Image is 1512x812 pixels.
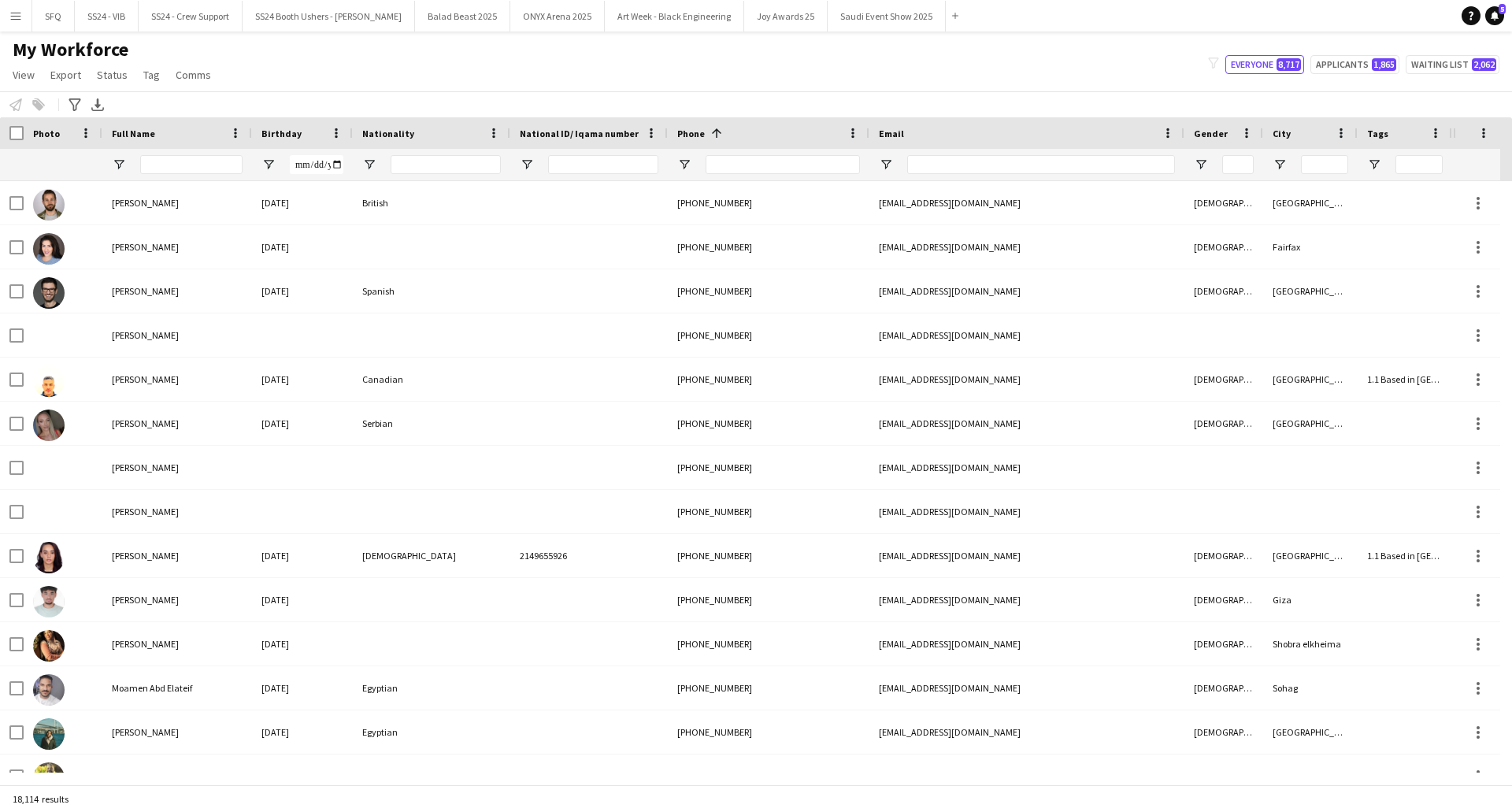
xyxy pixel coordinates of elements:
a: Comms [169,65,217,85]
div: [PHONE_NUMBER] [668,755,869,798]
div: [EMAIL_ADDRESS][DOMAIN_NAME] [869,622,1184,666]
div: [DATE] [252,181,353,224]
div: [DEMOGRAPHIC_DATA] [1184,358,1263,401]
div: Shobra elkheima [1263,622,1358,666]
img: Jelena D [33,410,65,441]
div: [DEMOGRAPHIC_DATA] [1184,622,1263,666]
div: Egyptian [353,666,510,710]
img: David Afanasiadi [33,277,65,309]
img: Donia Youssef [33,630,65,662]
button: Open Filter Menu [362,158,376,172]
span: 2,062 [1472,58,1496,71]
img: Aisha Alaeldin [33,542,65,573]
span: Email [879,128,904,139]
div: Canadian [353,358,510,401]
div: [EMAIL_ADDRESS][DOMAIN_NAME] [869,578,1184,621]
div: [DATE] [252,225,353,269]
div: [DEMOGRAPHIC_DATA] [1184,666,1263,710]
span: City [1273,128,1291,139]
span: Birthday [261,128,302,139]
div: [EMAIL_ADDRESS][DOMAIN_NAME] [869,490,1184,533]
div: [GEOGRAPHIC_DATA] [1263,710,1358,754]
input: City Filter Input [1301,155,1348,174]
span: Moamen Abd Elateif [112,682,192,694]
div: [GEOGRAPHIC_DATA] [1263,534,1358,577]
div: [DATE] [252,269,353,313]
div: [DEMOGRAPHIC_DATA] [1184,534,1263,577]
span: Photo [33,128,60,139]
span: Gender [1194,128,1228,139]
button: Open Filter Menu [1273,158,1287,172]
button: Art Week - Black Engineering [605,1,744,32]
div: [EMAIL_ADDRESS][DOMAIN_NAME] [869,755,1184,798]
button: Open Filter Menu [1367,158,1381,172]
div: [DEMOGRAPHIC_DATA] [1184,225,1263,269]
span: [PERSON_NAME] [112,770,179,782]
div: [EMAIL_ADDRESS][DOMAIN_NAME] [869,358,1184,401]
div: [PHONE_NUMBER] [668,622,869,666]
span: My Workforce [13,38,128,61]
span: [PERSON_NAME] [112,594,179,606]
img: zeyad roshdy [33,586,65,617]
div: [PHONE_NUMBER] [668,313,869,357]
a: Tag [137,65,166,85]
span: 5 [1499,4,1506,14]
a: Export [44,65,87,85]
div: [PHONE_NUMBER] [668,358,869,401]
button: Joy Awards 25 [744,1,828,32]
input: Birthday Filter Input [290,155,343,174]
div: [GEOGRAPHIC_DATA] [1263,358,1358,401]
div: 1.1 Based in [GEOGRAPHIC_DATA], 2.3 English Level = 3/3 Excellent , MPW - Registration Assistant,... [1358,534,1452,577]
div: [DATE] [252,710,353,754]
button: Open Filter Menu [520,158,534,172]
div: [PHONE_NUMBER] [668,225,869,269]
span: [PERSON_NAME] [112,373,179,385]
div: [PHONE_NUMBER] [668,446,869,489]
div: Fairfax [1263,225,1358,269]
div: 1.1 Based in [GEOGRAPHIC_DATA], 2.3 English Level = 3/3 Excellent , Presentable A [1358,358,1452,401]
span: [PERSON_NAME] [112,506,179,517]
div: [DEMOGRAPHIC_DATA] [1184,181,1263,224]
span: [PERSON_NAME] [112,329,179,341]
img: Farida Azmy [33,718,65,750]
button: SS24 - Crew Support [139,1,243,32]
input: Tags Filter Input [1395,155,1443,174]
div: [EMAIL_ADDRESS][DOMAIN_NAME] [869,446,1184,489]
input: Phone Filter Input [706,155,860,174]
div: [PHONE_NUMBER] [668,534,869,577]
div: [GEOGRAPHIC_DATA] [1263,181,1358,224]
div: [DEMOGRAPHIC_DATA] [1184,755,1263,798]
div: [GEOGRAPHIC_DATA] [1263,269,1358,313]
span: [PERSON_NAME] [112,197,179,209]
div: [DATE] [252,666,353,710]
div: Spanish [353,269,510,313]
div: [DATE] [252,402,353,445]
div: [PHONE_NUMBER] [668,710,869,754]
span: [PERSON_NAME] [112,638,179,650]
img: Ahmed Breikah [33,365,65,397]
span: Full Name [112,128,155,139]
span: [PERSON_NAME] [112,417,179,429]
span: Tag [143,68,160,82]
div: [DEMOGRAPHIC_DATA] [1184,269,1263,313]
div: [PHONE_NUMBER] [668,490,869,533]
span: Tags [1367,128,1388,139]
input: Email Filter Input [907,155,1175,174]
div: [DATE] [252,755,353,798]
div: [EMAIL_ADDRESS][DOMAIN_NAME] [869,225,1184,269]
button: Waiting list2,062 [1406,55,1499,74]
button: Open Filter Menu [677,158,691,172]
app-action-btn: Advanced filters [65,95,84,114]
span: 2149655926 [520,550,567,562]
span: Export [50,68,81,82]
input: Full Name Filter Input [140,155,243,174]
button: Everyone8,717 [1225,55,1304,74]
span: [PERSON_NAME] [112,462,179,473]
div: [DATE] [252,534,353,577]
div: [PHONE_NUMBER] [668,578,869,621]
button: Balad Beast 2025 [415,1,510,32]
span: Phone [677,128,705,139]
div: [EMAIL_ADDRESS][DOMAIN_NAME] [869,710,1184,754]
div: [GEOGRAPHIC_DATA] [1263,402,1358,445]
button: SS24 - VIB [75,1,139,32]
